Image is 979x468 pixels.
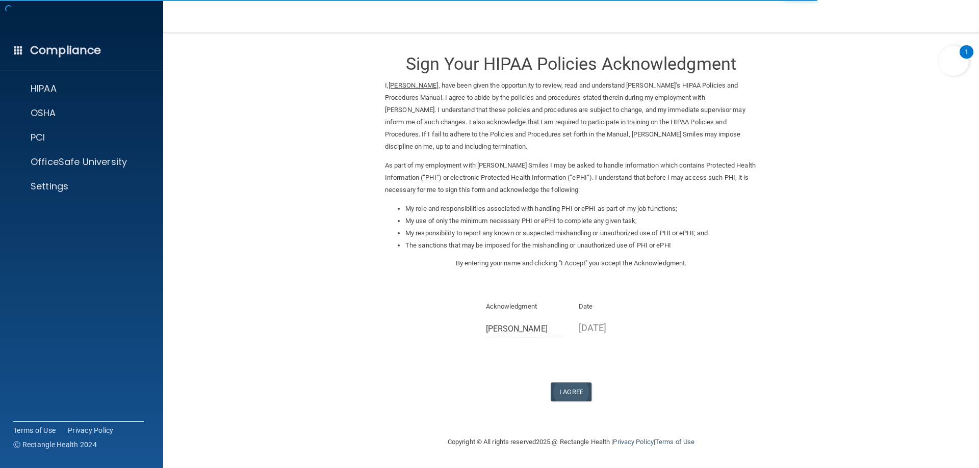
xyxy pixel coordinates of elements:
[13,425,56,435] a: Terms of Use
[12,82,148,95] a: HIPAA
[486,319,564,338] input: Full Name
[31,180,68,192] p: Settings
[31,82,57,95] p: HIPAA
[405,215,757,227] li: My use of only the minimum necessary PHI or ePHI to complete any given task;
[965,52,968,65] div: 1
[12,107,148,119] a: OSHA
[405,227,757,239] li: My responsibility to report any known or suspected mishandling or unauthorized use of PHI or ePHI...
[655,438,694,446] a: Terms of Use
[68,425,114,435] a: Privacy Policy
[12,11,151,31] img: PMB logo
[486,300,564,313] p: Acknowledgment
[939,46,969,76] button: Open Resource Center, 1 new notification
[405,203,757,215] li: My role and responsibilities associated with handling PHI or ePHI as part of my job functions;
[31,156,127,168] p: OfficeSafe University
[579,319,657,336] p: [DATE]
[385,426,757,458] div: Copyright © All rights reserved 2025 @ Rectangle Health | |
[30,43,101,58] h4: Compliance
[13,439,97,450] span: Ⓒ Rectangle Health 2024
[389,81,438,89] ins: [PERSON_NAME]
[12,156,148,168] a: OfficeSafe University
[31,107,56,119] p: OSHA
[12,131,148,144] a: PCI
[405,239,757,252] li: The sanctions that may be imposed for the mishandling or unauthorized use of PHI or ePHI
[551,382,591,401] button: I Agree
[385,79,757,153] p: I, , have been given the opportunity to review, read and understand [PERSON_NAME]’s HIPAA Policie...
[31,131,45,144] p: PCI
[385,257,757,269] p: By entering your name and clicking "I Accept" you accept the Acknowledgment.
[613,438,653,446] a: Privacy Policy
[12,180,148,192] a: Settings
[385,54,757,73] h3: Sign Your HIPAA Policies Acknowledgment
[385,159,757,196] p: As part of my employment with [PERSON_NAME] Smiles I may be asked to handle information which con...
[579,300,657,313] p: Date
